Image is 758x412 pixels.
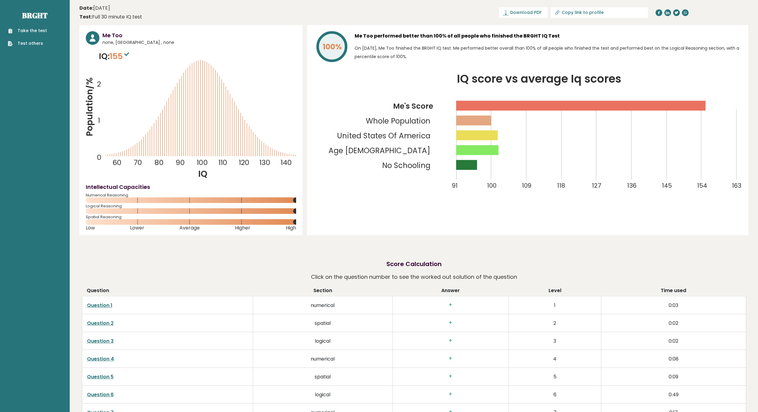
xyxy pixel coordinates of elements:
[509,368,601,385] td: 5
[83,77,95,136] tspan: Population/%
[601,296,746,314] td: 0:03
[329,145,430,156] tspan: Age [DEMOGRAPHIC_DATA]
[259,157,270,167] tspan: 130
[509,350,601,368] td: 4
[198,168,207,180] tspan: IQ
[134,157,142,167] tspan: 70
[398,320,504,326] h3: +
[235,227,250,229] span: Higher
[323,41,342,52] tspan: 100%
[382,160,430,171] tspan: No Schooling
[311,272,517,282] p: Click on the question number to see the worked out solution of the question
[509,314,601,332] td: 2
[79,13,92,20] b: Test:
[112,157,122,167] tspan: 60
[398,391,504,397] h3: +
[509,385,601,403] td: 6
[487,182,496,190] tspan: 100
[601,368,746,385] td: 0:09
[557,182,565,190] tspan: 118
[253,287,392,296] th: Section
[8,28,47,34] a: Take the test
[98,115,100,125] tspan: 1
[732,182,742,190] tspan: 163
[79,13,142,21] div: Full 30 minute IQ test
[393,101,433,111] tspan: Me's Score
[398,373,504,380] h3: +
[97,79,101,89] tspan: 2
[86,216,296,218] span: Spatial Reasoning
[398,338,504,344] h3: +
[82,287,253,296] th: Question
[87,391,114,398] a: Question 6
[662,182,672,190] tspan: 145
[253,296,392,314] td: numerical
[87,320,114,327] a: Question 2
[601,385,746,403] td: 0:49
[601,332,746,350] td: 0:02
[87,302,112,309] a: Question 1
[87,338,114,344] a: Question 3
[601,314,746,332] td: 0:02
[337,130,430,141] tspan: United States Of America
[510,9,542,16] span: Download PDF
[627,182,636,190] tspan: 136
[253,332,392,350] td: logical
[239,157,249,167] tspan: 120
[286,227,296,229] span: High
[398,302,504,308] h3: +
[697,182,707,190] tspan: 154
[179,227,200,229] span: Average
[86,194,296,196] span: Numerical Reasoning
[219,157,227,167] tspan: 110
[253,314,392,332] td: spatial
[79,5,110,12] time: [DATE]
[601,287,746,296] th: Time used
[253,368,392,385] td: spatial
[102,39,296,46] span: none, [GEOGRAPHIC_DATA] , none
[155,157,164,167] tspan: 80
[22,11,48,20] a: Brght
[601,350,746,368] td: 0:08
[509,296,601,314] td: 1
[509,287,601,296] th: Level
[86,227,95,229] span: Low
[253,350,392,368] td: numerical
[392,287,509,296] th: Answer
[8,40,47,47] a: Test others
[87,355,114,362] a: Question 4
[522,182,531,190] tspan: 109
[86,183,296,191] h4: Intellectual Capacities
[110,51,131,62] span: 155
[509,332,601,350] td: 3
[102,31,296,39] h3: Me Too
[86,205,296,207] span: Logical Reasoning
[386,259,442,269] h2: Score Calculation
[97,152,102,162] tspan: 0
[366,116,430,126] tspan: Whole Population
[355,44,742,61] p: On [DATE], Me Too finished the BRGHT IQ test. Me performed better overall than 100% of all people...
[99,50,131,62] p: IQ:
[175,157,185,167] tspan: 90
[457,71,621,87] tspan: IQ score vs average Iq scores
[87,373,114,380] a: Question 5
[253,385,392,403] td: logical
[355,31,742,41] h3: Me Too performed better than 100% of all people who finished the BRGHT IQ Test
[499,7,548,18] a: Download PDF
[130,227,144,229] span: Lower
[281,157,292,167] tspan: 140
[79,5,93,12] b: Date:
[398,355,504,362] h3: +
[452,182,458,190] tspan: 91
[592,182,602,190] tspan: 127
[197,157,208,167] tspan: 100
